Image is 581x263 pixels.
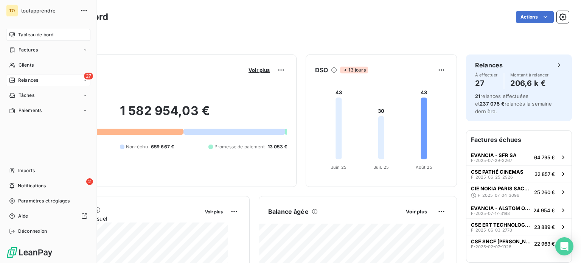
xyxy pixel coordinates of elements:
[475,93,552,114] span: relances effectuées et relancés la semaine dernière.
[475,73,498,77] span: À effectuer
[6,59,90,71] a: Clients
[374,165,389,170] tspan: Juil. 25
[315,65,328,75] h6: DSO
[471,185,531,191] span: CIE NOKIA PARIS SACLAY
[214,143,265,150] span: Promesse de paiement
[19,107,42,114] span: Paiements
[471,205,530,211] span: EVANCIA - ALSTOM OMEGA
[6,246,53,258] img: Logo LeanPay
[510,73,549,77] span: Montant à relancer
[516,11,554,23] button: Actions
[471,228,512,232] span: F-2025-06-03-2770
[6,210,90,222] a: Aide
[6,5,18,17] div: TO
[6,89,90,101] a: Tâches
[18,31,53,38] span: Tableau de bord
[6,195,90,207] a: Paramètres et réglages
[404,208,429,215] button: Voir plus
[534,189,555,195] span: 25 260 €
[84,73,93,79] span: 27
[18,77,38,84] span: Relances
[534,224,555,230] span: 23 889 €
[6,165,90,177] a: Imports
[6,74,90,86] a: 27Relances
[466,165,572,182] button: CSE PATHÉ CINEMASF-2025-06-25-292632 857 €
[471,244,511,249] span: F-2025-02-07-1928
[19,47,38,53] span: Factures
[478,193,519,198] span: F-2025-07-04-3096
[43,215,200,223] span: Chiffre d'affaires mensuel
[471,175,513,179] span: F-2025-06-25-2926
[19,92,34,99] span: Tâches
[475,77,498,89] h4: 27
[331,165,346,170] tspan: Juin 25
[471,222,531,228] span: CSE ERT TECHNOLOGIES
[18,213,28,219] span: Aide
[533,207,555,213] span: 24 954 €
[466,202,572,218] button: EVANCIA - ALSTOM OMEGAF-2025-07-17-318824 954 €
[466,218,572,235] button: CSE ERT TECHNOLOGIESF-2025-06-03-277023 889 €
[340,67,368,73] span: 13 jours
[475,93,480,99] span: 21
[205,209,223,215] span: Voir plus
[151,143,174,150] span: 659 667 €
[246,67,272,73] button: Voir plus
[471,169,524,175] span: CSE PATHÉ CINEMAS
[6,104,90,117] a: Paiements
[466,149,572,165] button: EVANCIA - SFR SAF-2025-07-29-326764 795 €
[555,237,573,255] div: Open Intercom Messenger
[534,241,555,247] span: 22 963 €
[466,235,572,252] button: CSE SNCF [PERSON_NAME] & CONNEXIONSF-2025-02-07-192822 963 €
[466,131,572,149] h6: Factures échues
[406,209,427,215] span: Voir plus
[18,228,47,235] span: Déconnexion
[6,29,90,41] a: Tableau de bord
[21,8,76,14] span: toutapprendre
[471,158,512,163] span: F-2025-07-29-3267
[471,238,531,244] span: CSE SNCF [PERSON_NAME] & CONNEXIONS
[43,103,287,126] h2: 1 582 954,03 €
[471,152,517,158] span: EVANCIA - SFR SA
[268,207,309,216] h6: Balance âgée
[18,182,46,189] span: Notifications
[19,62,34,68] span: Clients
[18,167,35,174] span: Imports
[480,101,504,107] span: 237 075 €
[18,198,70,204] span: Paramètres et réglages
[510,77,549,89] h4: 206,6 k €
[6,44,90,56] a: Factures
[471,211,510,216] span: F-2025-07-17-3188
[416,165,432,170] tspan: Août 25
[534,171,555,177] span: 32 857 €
[249,67,270,73] span: Voir plus
[475,61,503,70] h6: Relances
[534,154,555,160] span: 64 795 €
[268,143,287,150] span: 13 053 €
[86,178,93,185] span: 2
[126,143,148,150] span: Non-échu
[203,208,225,215] button: Voir plus
[466,182,572,202] button: CIE NOKIA PARIS SACLAYF-2025-07-04-309625 260 €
